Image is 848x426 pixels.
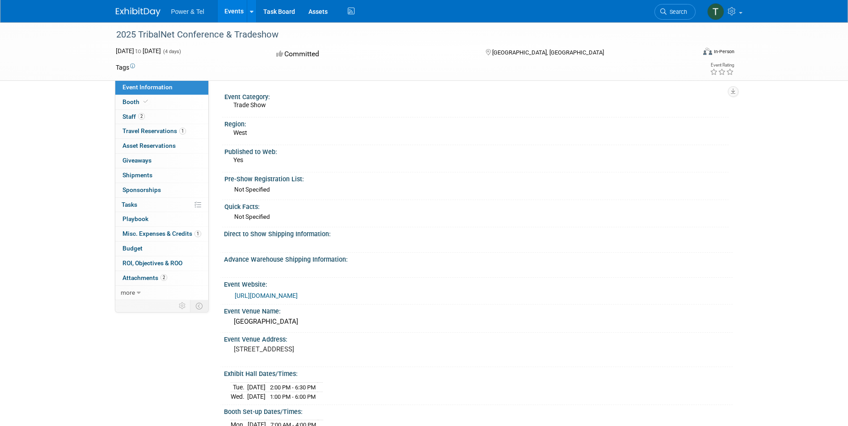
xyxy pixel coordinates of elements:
div: Booth Set-up Dates/Times: [224,405,733,416]
a: Budget [115,242,208,256]
span: Staff [122,113,145,120]
a: Giveaways [115,154,208,168]
pre: [STREET_ADDRESS] [234,345,426,353]
div: Not Specified [234,185,726,194]
div: Event Website: [224,278,733,289]
span: West [233,129,247,136]
div: Event Category: [224,90,729,101]
a: Sponsorships [115,183,208,197]
a: Attachments2 [115,271,208,285]
td: Tue. [231,382,247,392]
a: Playbook [115,212,208,226]
span: Misc. Expenses & Credits [122,230,201,237]
a: ROI, Objectives & ROO [115,256,208,271]
td: Personalize Event Tab Strip [175,300,190,312]
td: Toggle Event Tabs [190,300,208,312]
i: Booth reservation complete [143,99,148,104]
a: more [115,286,208,300]
div: Event Venue Name: [224,305,733,316]
div: Event Rating [710,63,734,67]
img: Format-Inperson.png [703,48,712,55]
a: Travel Reservations1 [115,124,208,138]
a: Asset Reservations [115,139,208,153]
a: [URL][DOMAIN_NAME] [235,292,298,299]
a: Search [654,4,696,20]
span: 1 [179,128,186,134]
div: Event Format [643,46,735,60]
span: 2 [160,274,167,281]
div: Pre-Show Registration List: [224,172,729,184]
span: Yes [233,156,243,163]
span: Trade Show [233,101,266,109]
td: Wed. [231,392,247,401]
a: Tasks [115,198,208,212]
div: [GEOGRAPHIC_DATA] [231,315,726,329]
div: Region: [224,117,729,129]
div: Not Specified [234,213,726,221]
div: Committed [274,46,471,62]
div: In-Person [713,48,734,55]
span: Shipments [122,171,152,179]
span: Budget [122,245,143,252]
span: (4 days) [162,49,181,54]
span: Attachments [122,274,167,281]
a: Booth [115,95,208,109]
span: Playbook [122,215,148,222]
span: Search [667,8,687,15]
a: Misc. Expenses & Credits1 [115,227,208,241]
span: Event Information [122,84,173,91]
span: 2 [138,113,145,120]
span: Travel Reservations [122,127,186,134]
div: Advance Warehouse Shipping Information: [224,253,733,264]
div: Event Venue Address: [224,333,733,344]
span: Giveaways [122,157,152,164]
span: Asset Reservations [122,142,176,149]
span: more [121,289,135,296]
div: Direct to Show Shipping Information: [224,227,733,238]
a: Shipments [115,168,208,183]
a: Event Information [115,80,208,95]
span: to [134,47,143,54]
div: 2025 TribalNet Conference & Tradeshow [113,27,682,43]
span: ROI, Objectives & ROO [122,259,182,267]
span: 1 [194,230,201,237]
span: Power & Tel [171,8,204,15]
span: [DATE] [DATE] [116,47,161,54]
td: [DATE] [247,382,266,392]
span: [GEOGRAPHIC_DATA], [GEOGRAPHIC_DATA] [492,49,604,56]
td: [DATE] [247,392,266,401]
span: Tasks [122,201,137,208]
span: Booth [122,98,150,105]
span: 1:00 PM - 6:00 PM [270,393,316,400]
div: Published to Web: [224,145,729,156]
td: Tags [116,63,135,72]
img: Tiffany Tilghman [707,3,724,20]
img: ExhibitDay [116,8,160,17]
a: Staff2 [115,110,208,124]
span: Sponsorships [122,186,161,193]
div: Exhibit Hall Dates/Times: [224,367,733,378]
div: Quick Facts: [224,200,729,211]
span: 2:00 PM - 6:30 PM [270,384,316,391]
